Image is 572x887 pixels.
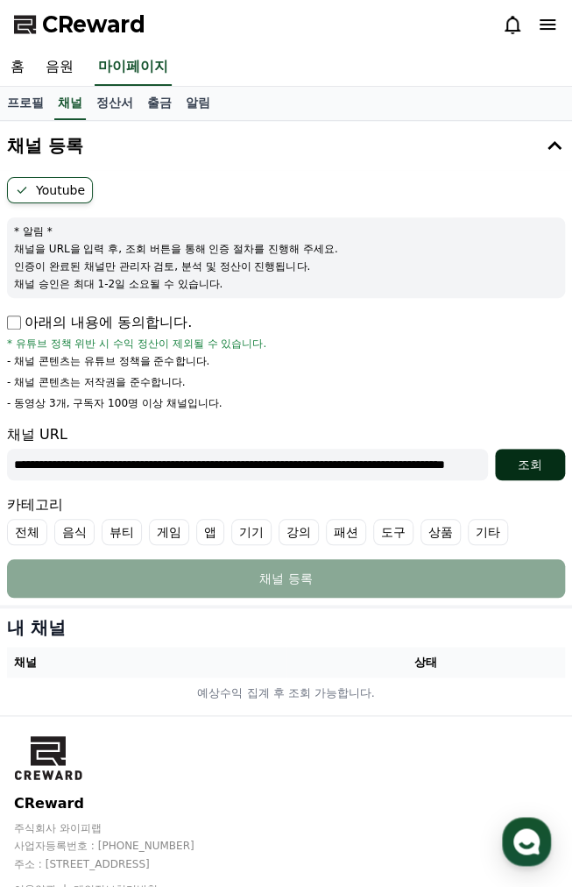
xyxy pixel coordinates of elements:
a: 홈 [5,556,116,600]
button: 조회 [495,449,565,480]
th: 채널 [7,647,286,678]
label: 음식 [54,519,95,545]
p: - 채널 콘텐츠는 저작권을 준수합니다. [7,375,185,389]
a: CReward [14,11,145,39]
h4: 내 채널 [7,615,565,640]
label: 뷰티 [102,519,142,545]
p: - 동영상 3개, 구독자 100명 이상 채널입니다. [7,396,222,410]
label: 앱 [196,519,224,545]
h4: 채널 등록 [7,136,83,155]
label: 전체 [7,519,47,545]
p: 채널을 URL을 입력 후, 조회 버튼을 통해 인증 절차를 진행해 주세요. [14,242,558,256]
p: 사업자등록번호 : [PHONE_NUMBER] [14,839,558,853]
p: CReward [14,793,558,814]
label: 강의 [279,519,319,545]
td: 예상수익 집계 후 조회 가능합니다. [7,678,565,708]
a: 마이페이지 [95,49,172,86]
p: 인증이 완료된 채널만 관리자 검토, 분석 및 정산이 진행됩니다. [14,259,558,273]
span: 대화 [160,583,181,597]
div: 채널 URL [7,424,565,480]
label: 패션 [326,519,366,545]
span: * 유튜브 정책 위반 시 수익 정산이 제외될 수 있습니다. [7,337,266,351]
a: 설정 [226,556,336,600]
label: 기기 [231,519,272,545]
div: 조회 [502,456,558,473]
a: 알림 [179,87,217,120]
label: 기타 [468,519,508,545]
span: 설정 [271,582,292,596]
p: 채널 승인은 최대 1-2일 소요될 수 있습니다. [14,277,558,291]
p: 아래의 내용에 동의합니다. [7,312,192,333]
button: 채널 등록 [7,559,565,598]
p: 주소 : [STREET_ADDRESS] [14,856,558,870]
span: CReward [42,11,145,39]
a: 채널 [54,87,86,120]
label: 게임 [149,519,189,545]
th: 상태 [286,647,566,678]
div: 채널 등록 [42,570,530,587]
p: - 채널 콘텐츠는 유튜브 정책을 준수합니다. [7,354,209,368]
a: 대화 [116,556,226,600]
span: 홈 [55,582,66,596]
label: Youtube [7,177,93,203]
a: 정산서 [89,87,140,120]
label: 상품 [420,519,461,545]
a: 출금 [140,87,179,120]
a: 음원 [35,49,84,86]
div: 카테고리 [7,494,565,545]
label: 도구 [373,519,413,545]
p: 주식회사 와이피랩 [14,821,558,835]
